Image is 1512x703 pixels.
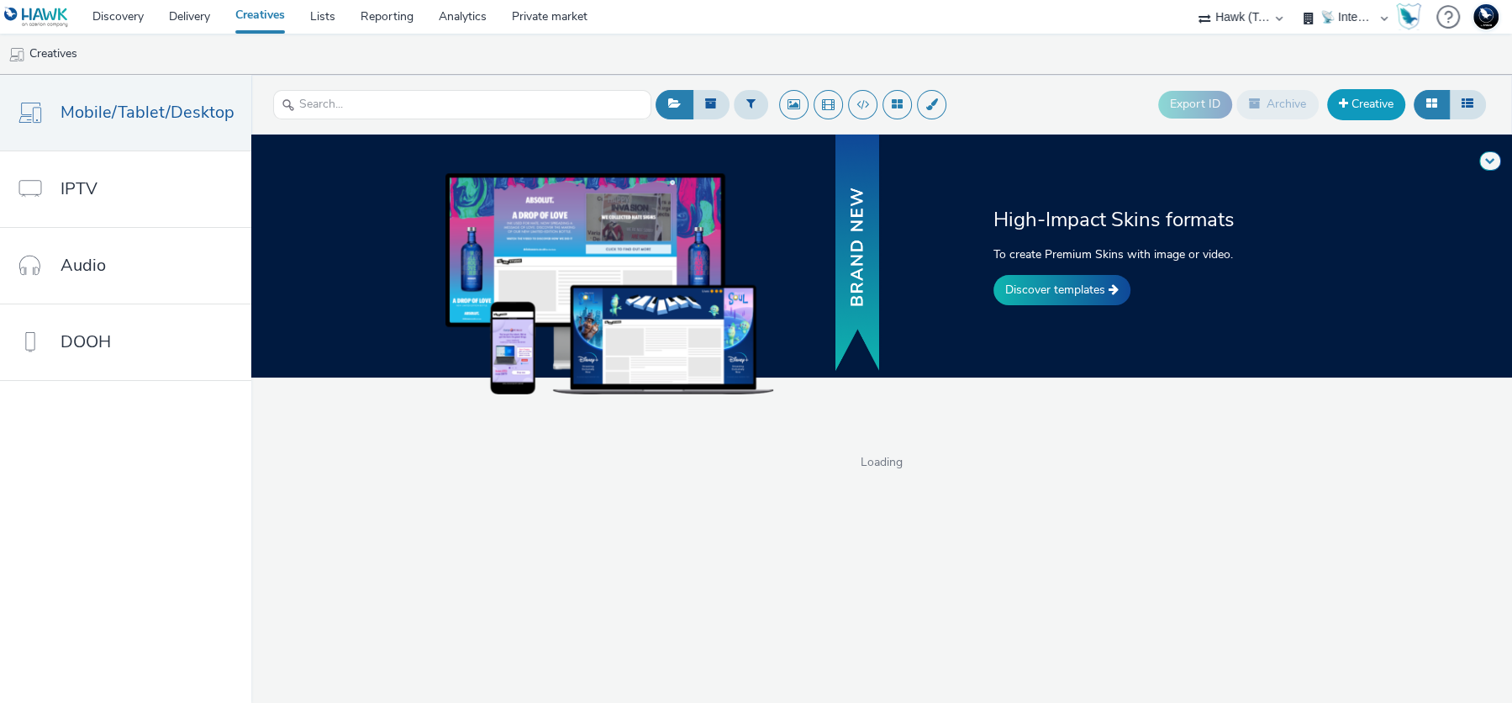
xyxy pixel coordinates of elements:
span: Loading [251,454,1512,471]
img: Support Hawk [1473,4,1499,29]
input: Search... [273,90,651,119]
span: Audio [61,253,106,277]
img: undefined Logo [4,7,69,28]
img: mobile [8,46,25,63]
span: DOOH [61,330,111,354]
p: To create Premium Skins with image or video. [993,246,1300,263]
a: Discover templates [993,275,1130,305]
a: Hawk Academy [1396,3,1428,30]
button: Table [1449,90,1486,119]
img: banner with new text [832,132,882,375]
h2: High-Impact Skins formats [993,206,1300,233]
span: IPTV [61,177,97,201]
span: Mobile/Tablet/Desktop [61,100,234,124]
a: Creative [1327,89,1405,119]
button: Export ID [1158,91,1232,118]
button: Archive [1236,90,1319,119]
img: Hawk Academy [1396,3,1421,30]
img: example of skins on dekstop, tablet and mobile devices [445,173,773,394]
button: Grid [1414,90,1450,119]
